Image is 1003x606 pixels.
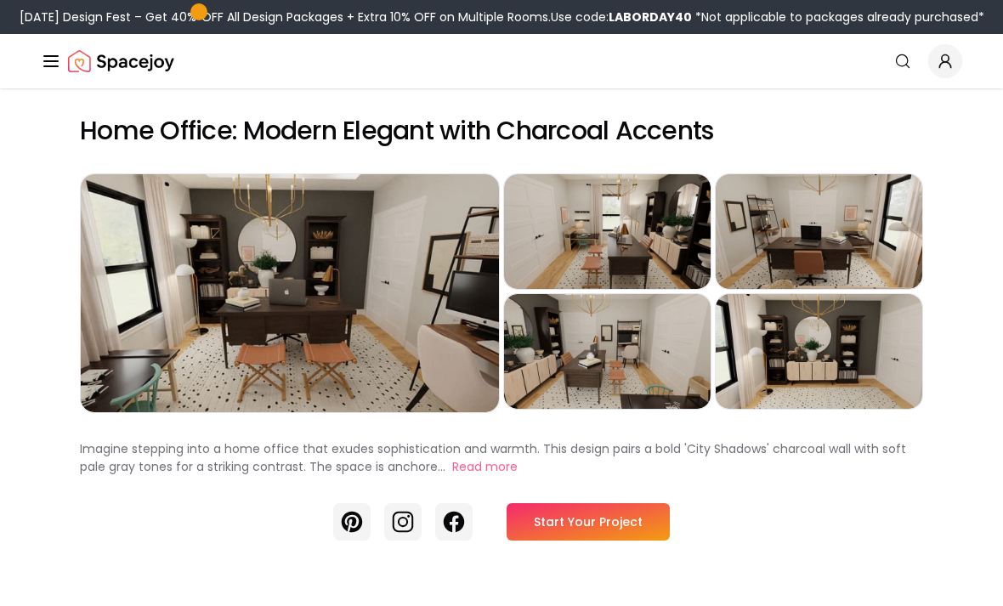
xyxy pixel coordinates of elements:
span: *Not applicable to packages already purchased* [692,8,984,25]
nav: Global [41,34,962,88]
h2: Home Office: Modern Elegant with Charcoal Accents [80,116,923,146]
b: LABORDAY40 [609,8,692,25]
a: Spacejoy [68,44,174,78]
span: Use code: [551,8,692,25]
p: Imagine stepping into a home office that exudes sophistication and warmth. This design pairs a bo... [80,440,906,475]
button: Read more [452,458,518,476]
a: Start Your Project [507,503,670,541]
div: [DATE] Design Fest – Get 40% OFF All Design Packages + Extra 10% OFF on Multiple Rooms. [20,8,984,25]
img: Spacejoy Logo [68,44,174,78]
